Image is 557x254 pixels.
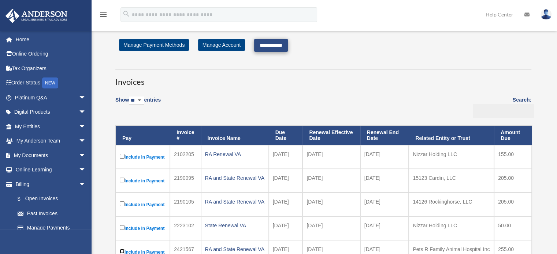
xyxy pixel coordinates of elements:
a: $Open Invoices [10,192,90,206]
th: Renewal Effective Date: activate to sort column ascending [302,126,360,145]
a: Digital Productsarrow_drop_down [5,105,97,120]
span: arrow_drop_down [79,163,93,178]
td: [DATE] [269,216,303,240]
input: Search: [473,104,534,118]
span: arrow_drop_down [79,105,93,120]
td: [DATE] [269,169,303,193]
input: Include in Payment [120,225,125,230]
a: My Entitiesarrow_drop_down [5,119,97,134]
h3: Invoices [115,69,531,88]
td: 15123 Cardin, LLC [409,169,494,193]
input: Include in Payment [120,201,125,206]
td: [DATE] [302,145,360,169]
td: [DATE] [360,169,409,193]
a: menu [99,13,108,19]
th: Amount Due: activate to sort column ascending [494,126,532,145]
a: My Documentsarrow_drop_down [5,148,97,163]
td: 2190095 [170,169,201,193]
th: Related Entity or Trust: activate to sort column ascending [409,126,494,145]
div: RA and State Renewal VA [205,197,265,207]
label: Show entries [115,95,161,112]
td: 2190105 [170,193,201,216]
span: $ [22,194,25,204]
span: arrow_drop_down [79,119,93,134]
th: Invoice #: activate to sort column ascending [170,126,201,145]
span: arrow_drop_down [79,134,93,149]
td: [DATE] [302,169,360,193]
th: Due Date: activate to sort column ascending [269,126,303,145]
a: Home [5,32,97,47]
label: Include in Payment [120,152,166,162]
div: State Renewal VA [205,220,265,231]
label: Include in Payment [120,224,166,233]
td: 155.00 [494,145,532,169]
a: Online Learningarrow_drop_down [5,163,97,177]
a: Order StatusNEW [5,76,97,91]
td: 2223102 [170,216,201,240]
div: RA and State Renewal VA [205,173,265,183]
img: Anderson Advisors Platinum Portal [3,9,70,23]
td: [DATE] [360,216,409,240]
select: Showentries [129,96,144,105]
input: Include in Payment [120,178,125,182]
td: 2102205 [170,145,201,169]
td: [DATE] [360,145,409,169]
th: Invoice Name: activate to sort column ascending [201,126,269,145]
img: User Pic [541,9,552,20]
td: [DATE] [360,193,409,216]
th: Renewal End Date: activate to sort column ascending [360,126,409,145]
a: Tax Organizers [5,61,97,76]
td: Nizzar Holding LLC [409,145,494,169]
a: Past Invoices [10,206,93,221]
span: arrow_drop_down [79,177,93,192]
label: Include in Payment [120,200,166,209]
td: [DATE] [302,193,360,216]
input: Include in Payment [120,154,125,159]
label: Search: [470,95,531,118]
a: Manage Payments [10,221,93,235]
td: 205.00 [494,169,532,193]
i: menu [99,10,108,19]
span: arrow_drop_down [79,90,93,105]
td: [DATE] [269,145,303,169]
div: RA Renewal VA [205,149,265,159]
td: Nizzar Holding LLC [409,216,494,240]
a: Manage Account [198,39,245,51]
a: Manage Payment Methods [119,39,189,51]
td: 14126 Rockinghorse, LLC [409,193,494,216]
a: Billingarrow_drop_down [5,177,93,192]
a: Platinum Q&Aarrow_drop_down [5,90,97,105]
i: search [122,10,130,18]
a: My Anderson Teamarrow_drop_down [5,134,97,148]
td: [DATE] [302,216,360,240]
div: NEW [42,77,58,88]
label: Include in Payment [120,176,166,185]
input: Include in Payment [120,249,125,254]
td: [DATE] [269,193,303,216]
a: Online Ordering [5,47,97,61]
th: Pay: activate to sort column descending [116,126,170,145]
td: 205.00 [494,193,532,216]
span: arrow_drop_down [79,148,93,163]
